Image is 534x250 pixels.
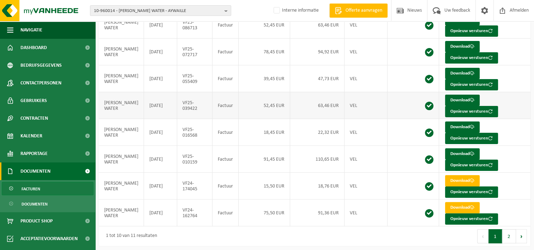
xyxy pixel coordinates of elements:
[445,213,498,225] button: Opnieuw versturen
[445,160,498,171] button: Opnieuw versturen
[20,230,78,248] span: Acceptatievoorwaarden
[20,109,48,127] span: Contracten
[445,121,480,133] a: Download
[344,12,388,38] td: VEL
[329,4,388,18] a: Offerte aanvragen
[99,146,144,173] td: [PERSON_NAME] WATER
[344,92,388,119] td: VEL
[344,146,388,173] td: VEL
[502,229,516,243] button: 2
[212,92,239,119] td: Factuur
[20,145,48,162] span: Rapportage
[20,21,42,39] span: Navigatie
[239,12,290,38] td: 52,45 EUR
[344,119,388,146] td: VEL
[212,65,239,92] td: Factuur
[290,65,344,92] td: 47,73 EUR
[445,68,480,79] a: Download
[20,39,47,56] span: Dashboard
[239,173,290,200] td: 15,50 EUR
[144,38,177,65] td: [DATE]
[20,162,50,180] span: Documenten
[20,92,47,109] span: Gebruikers
[212,200,239,226] td: Factuur
[344,173,388,200] td: VEL
[144,92,177,119] td: [DATE]
[445,79,498,90] button: Opnieuw versturen
[144,119,177,146] td: [DATE]
[90,5,231,16] button: 10-960014 - [PERSON_NAME] WATER - AYWAILLE
[212,38,239,65] td: Factuur
[20,127,42,145] span: Kalender
[344,7,384,14] span: Offerte aanvragen
[177,65,212,92] td: VF25-055409
[144,146,177,173] td: [DATE]
[239,92,290,119] td: 52,45 EUR
[272,5,319,16] label: Interne informatie
[290,146,344,173] td: 110,65 EUR
[20,74,61,92] span: Contactpersonen
[212,173,239,200] td: Factuur
[212,12,239,38] td: Factuur
[290,92,344,119] td: 63,46 EUR
[99,65,144,92] td: [PERSON_NAME] WATER
[144,200,177,226] td: [DATE]
[239,38,290,65] td: 78,45 EUR
[22,197,48,211] span: Documenten
[239,65,290,92] td: 39,45 EUR
[177,200,212,226] td: VF24-162764
[94,6,222,16] span: 10-960014 - [PERSON_NAME] WATER - AYWAILLE
[445,148,480,160] a: Download
[99,200,144,226] td: [PERSON_NAME] WATER
[177,146,212,173] td: VF25-010159
[212,146,239,173] td: Factuur
[445,52,498,64] button: Opnieuw versturen
[144,65,177,92] td: [DATE]
[99,12,144,38] td: [PERSON_NAME] WATER
[290,38,344,65] td: 94,92 EUR
[177,38,212,65] td: VF25-072717
[144,12,177,38] td: [DATE]
[445,41,480,52] a: Download
[177,92,212,119] td: VF25-039422
[445,133,498,144] button: Opnieuw versturen
[22,182,40,196] span: Facturen
[239,146,290,173] td: 91,45 EUR
[177,12,212,38] td: VF25-086713
[290,119,344,146] td: 22,32 EUR
[488,229,502,243] button: 1
[445,186,498,198] button: Opnieuw versturen
[177,119,212,146] td: VF25-016568
[344,38,388,65] td: VEL
[290,200,344,226] td: 91,36 EUR
[445,95,480,106] a: Download
[445,175,480,186] a: Download
[177,173,212,200] td: VF24-174045
[144,173,177,200] td: [DATE]
[239,119,290,146] td: 18,45 EUR
[445,25,498,37] button: Opnieuw versturen
[290,173,344,200] td: 18,76 EUR
[212,119,239,146] td: Factuur
[20,56,62,74] span: Bedrijfsgegevens
[239,200,290,226] td: 75,50 EUR
[2,197,94,210] a: Documenten
[445,202,480,213] a: Download
[344,65,388,92] td: VEL
[102,230,157,243] div: 1 tot 10 van 11 resultaten
[99,173,144,200] td: [PERSON_NAME] WATER
[99,38,144,65] td: [PERSON_NAME] WATER
[2,182,94,195] a: Facturen
[477,229,488,243] button: Previous
[20,212,53,230] span: Product Shop
[99,119,144,146] td: [PERSON_NAME] WATER
[516,229,527,243] button: Next
[445,106,498,117] button: Opnieuw versturen
[99,92,144,119] td: [PERSON_NAME] WATER
[344,200,388,226] td: VEL
[290,12,344,38] td: 63,46 EUR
